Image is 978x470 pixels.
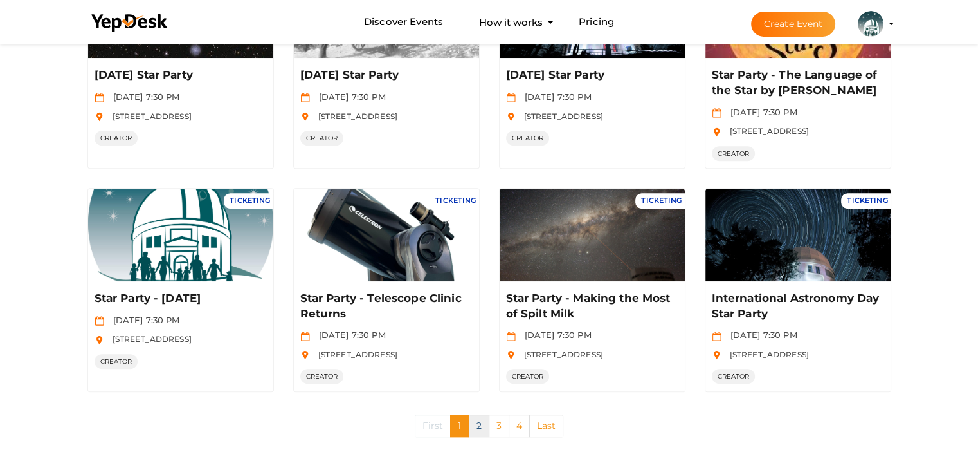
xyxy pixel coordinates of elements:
[712,127,721,137] img: location.svg
[489,415,509,437] a: 3
[468,415,489,437] a: 2
[300,332,310,341] img: calendar.svg
[95,93,104,102] img: calendar.svg
[95,291,264,306] p: Star Party - [DATE]
[506,112,516,122] img: location.svg
[95,112,104,122] img: location.svg
[712,68,881,99] p: Star Party - The Language of the Star by [PERSON_NAME]
[95,68,264,83] p: [DATE] Star Party
[300,112,310,122] img: location.svg
[509,415,530,437] a: 4
[751,12,836,37] button: Create Event
[300,93,310,102] img: calendar.svg
[506,350,516,360] img: location.svg
[106,111,192,121] span: [STREET_ADDRESS]
[106,334,192,344] span: [STREET_ADDRESS]
[712,332,721,341] img: calendar.svg
[712,291,881,322] p: International Astronomy Day Star Party
[300,131,344,146] span: CREATOR
[518,91,592,102] span: [DATE] 7:30 PM
[95,335,104,345] img: location.svg
[312,330,386,340] span: [DATE] 7:30 PM
[723,126,809,136] span: [STREET_ADDRESS]
[475,10,547,34] button: How it works
[107,91,180,102] span: [DATE] 7:30 PM
[712,350,721,360] img: location.svg
[300,369,344,384] span: CREATOR
[518,350,603,359] span: [STREET_ADDRESS]
[506,131,550,146] span: CREATOR
[364,10,443,34] a: Discover Events
[95,354,138,369] span: CREATOR
[579,10,614,34] a: Pricing
[518,330,592,340] span: [DATE] 7:30 PM
[506,291,675,322] p: Star Party - Making the Most of Spilt Milk
[300,68,469,83] p: [DATE] Star Party
[506,369,550,384] span: CREATOR
[312,350,397,359] span: [STREET_ADDRESS]
[506,332,516,341] img: calendar.svg
[529,415,564,437] a: Last
[506,93,516,102] img: calendar.svg
[312,91,386,102] span: [DATE] 7:30 PM
[724,330,797,340] span: [DATE] 7:30 PM
[415,415,451,437] a: First
[300,350,310,360] img: location.svg
[518,111,603,121] span: [STREET_ADDRESS]
[312,111,397,121] span: [STREET_ADDRESS]
[723,350,809,359] span: [STREET_ADDRESS]
[724,107,797,117] span: [DATE] 7:30 PM
[506,68,675,83] p: [DATE] Star Party
[450,415,469,437] a: 1
[107,315,180,325] span: [DATE] 7:30 PM
[95,131,138,146] span: CREATOR
[300,291,469,322] p: Star Party - Telescope Clinic Returns
[712,108,721,118] img: calendar.svg
[858,11,883,37] img: KH323LD6_small.jpeg
[712,146,756,161] span: CREATOR
[95,316,104,326] img: calendar.svg
[712,369,756,384] span: CREATOR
